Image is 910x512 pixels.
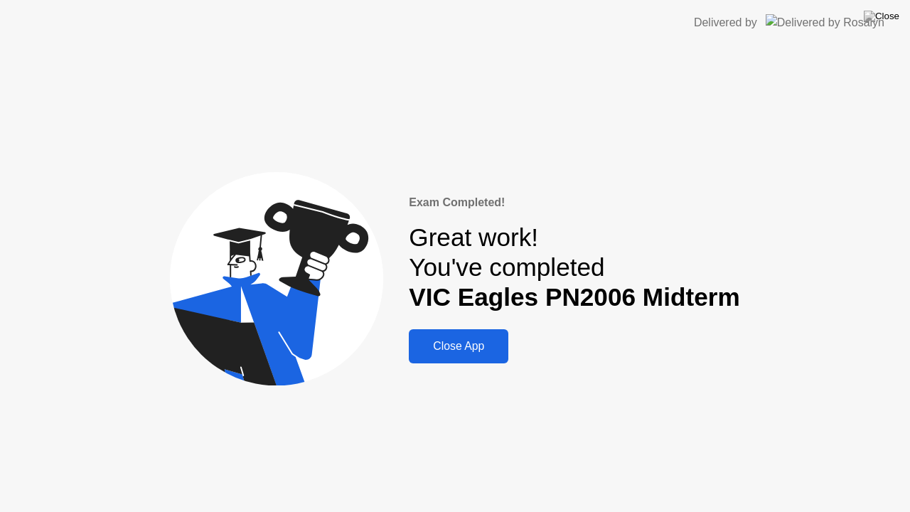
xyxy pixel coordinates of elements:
[864,11,899,22] img: Close
[694,14,757,31] div: Delivered by
[409,223,739,313] div: Great work! You've completed
[409,194,739,211] div: Exam Completed!
[413,340,504,353] div: Close App
[766,14,884,31] img: Delivered by Rosalyn
[409,329,508,363] button: Close App
[409,283,739,311] b: VIC Eagles PN2006 Midterm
